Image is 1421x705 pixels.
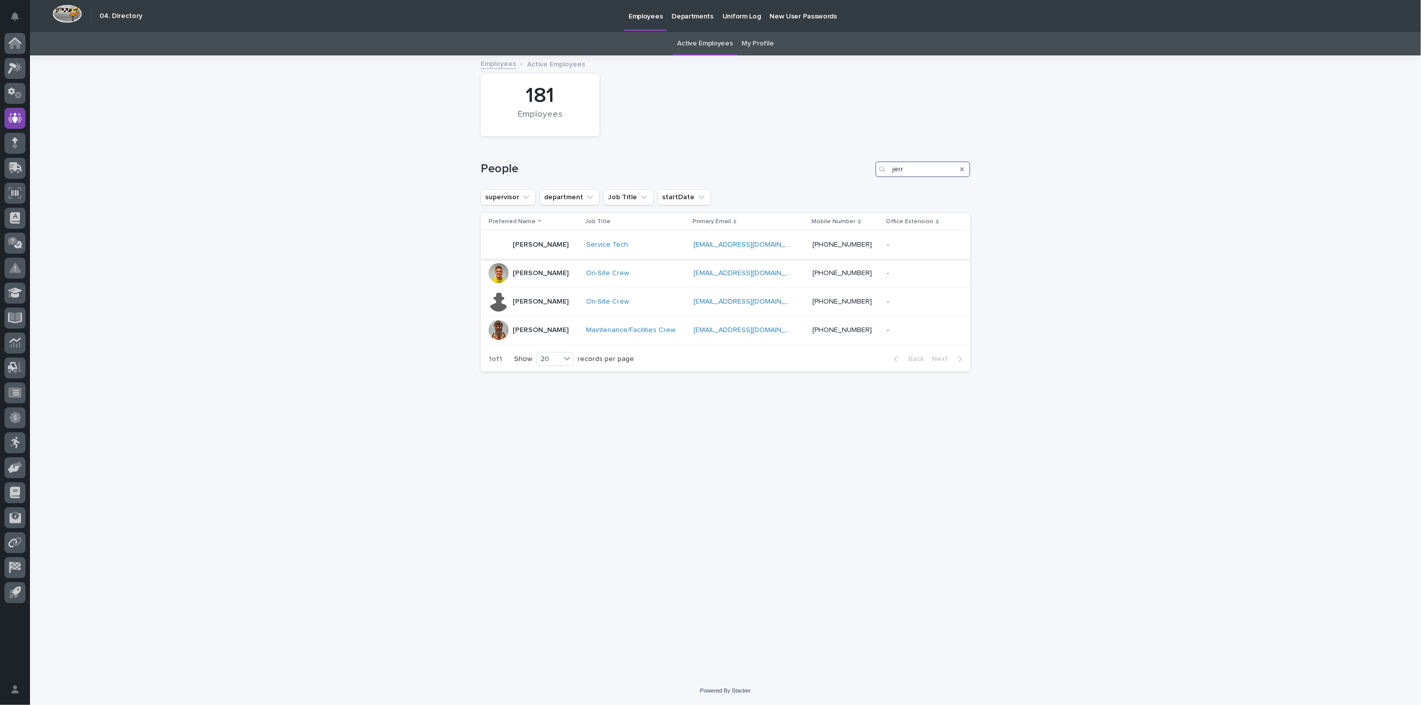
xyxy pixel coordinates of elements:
[481,347,510,371] p: 1 of 1
[513,241,569,249] p: [PERSON_NAME]
[694,298,806,305] a: [EMAIL_ADDRESS][DOMAIN_NAME]
[932,355,954,362] span: Next
[812,241,872,248] a: [PHONE_NUMBER]
[481,259,970,288] tr: [PERSON_NAME]On-Site Crew [EMAIL_ADDRESS][DOMAIN_NAME] [PHONE_NUMBER]--
[694,270,806,277] a: [EMAIL_ADDRESS][DOMAIN_NAME]
[540,189,600,205] button: department
[586,269,629,278] a: On-Site Crew
[578,355,634,363] p: records per page
[498,83,583,108] div: 181
[875,161,970,177] input: Search
[887,324,891,335] p: -
[586,326,676,335] a: Maintenance/Facilities Crew
[902,355,924,362] span: Back
[481,57,516,69] a: Employees
[513,326,569,335] p: [PERSON_NAME]
[812,327,872,334] a: [PHONE_NUMBER]
[811,216,855,227] p: Mobile Number
[886,216,933,227] p: Office Extension
[99,12,142,20] h2: 04. Directory
[489,216,536,227] p: Preferred Name
[481,288,970,316] tr: [PERSON_NAME]On-Site Crew [EMAIL_ADDRESS][DOMAIN_NAME] [PHONE_NUMBER]--
[52,4,82,23] img: Workspace Logo
[4,6,25,27] button: Notifications
[604,189,654,205] button: Job Title
[928,354,970,363] button: Next
[886,354,928,363] button: Back
[693,216,731,227] p: Primary Email
[887,267,891,278] p: -
[812,270,872,277] a: [PHONE_NUMBER]
[694,241,806,248] a: [EMAIL_ADDRESS][DOMAIN_NAME]
[658,189,711,205] button: startDate
[694,327,806,334] a: [EMAIL_ADDRESS][DOMAIN_NAME]
[742,32,774,55] a: My Profile
[887,239,891,249] p: -
[513,269,569,278] p: [PERSON_NAME]
[481,231,970,259] tr: [PERSON_NAME]Service Tech [EMAIL_ADDRESS][DOMAIN_NAME] [PHONE_NUMBER]--
[585,216,611,227] p: Job Title
[678,32,733,55] a: Active Employees
[12,12,25,28] div: Notifications
[586,298,629,306] a: On-Site Crew
[887,296,891,306] p: -
[812,298,872,305] a: [PHONE_NUMBER]
[481,189,536,205] button: supervisor
[527,58,585,69] p: Active Employees
[481,316,970,345] tr: [PERSON_NAME]Maintenance/Facilities Crew [EMAIL_ADDRESS][DOMAIN_NAME] [PHONE_NUMBER]--
[513,298,569,306] p: [PERSON_NAME]
[700,688,750,694] a: Powered By Stacker
[514,355,532,363] p: Show
[498,109,583,130] div: Employees
[481,162,871,176] h1: People
[586,241,628,249] a: Service Tech
[537,354,561,364] div: 20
